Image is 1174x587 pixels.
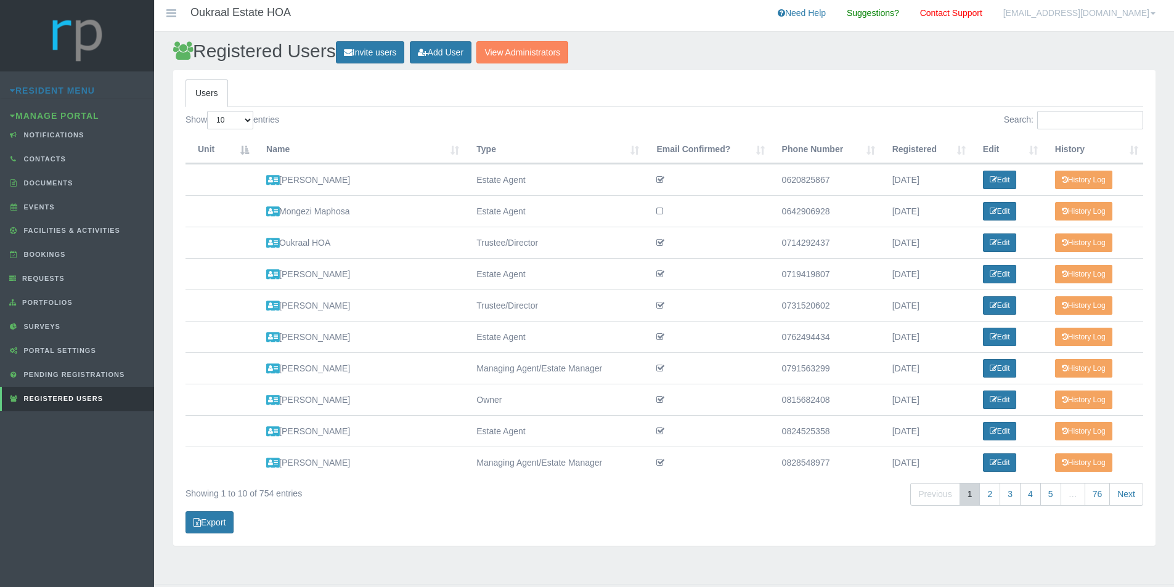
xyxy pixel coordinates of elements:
[983,202,1017,221] a: Edit
[770,415,880,447] td: 0824525358
[880,321,971,352] td: [DATE]
[254,415,464,447] td: [PERSON_NAME]
[464,164,644,195] td: Estate Agent
[971,136,1043,164] th: Edit: activate to sort column ascending
[464,321,644,352] td: Estate Agent
[1055,296,1112,315] a: History Log
[880,447,971,478] td: [DATE]
[1061,483,1085,506] a: …
[880,195,971,227] td: [DATE]
[1000,483,1021,506] a: 3
[185,111,279,129] label: Show entries
[880,227,971,258] td: [DATE]
[207,111,253,129] select: Showentries
[21,227,120,234] span: Facilities & Activities
[336,41,405,64] a: Invite users
[983,233,1017,252] a: Edit
[770,227,880,258] td: 0714292437
[880,289,971,321] td: [DATE]
[770,321,880,352] td: 0762494434
[19,275,65,282] span: Requests
[1085,483,1111,506] a: 76
[983,328,1017,346] a: Edit
[983,359,1017,378] a: Edit
[21,155,66,163] span: Contacts
[770,136,880,164] th: Phone Number : activate to sort column ascending
[1055,422,1112,440] a: History Log
[880,136,971,164] th: Registered : activate to sort column ascending
[880,164,971,195] td: [DATE]
[960,483,980,506] a: 1
[1037,111,1143,129] input: Search:
[254,164,464,195] td: [PERSON_NAME]
[464,258,644,289] td: Estate Agent
[910,483,960,506] a: Previous
[770,289,880,321] td: 0731520602
[21,203,55,211] span: Events
[464,195,644,227] td: Estate Agent
[983,265,1017,283] a: Edit
[1055,391,1112,409] a: History Log
[1055,202,1112,221] a: History Log
[254,136,464,164] th: Name : activate to sort column ascending
[198,142,235,156] div: Unit
[10,111,99,121] a: Manage Portal
[254,227,464,258] td: Oukraal HOA
[770,258,880,289] td: 0719419807
[464,136,644,164] th: Type : activate to sort column ascending
[770,352,880,384] td: 0791563299
[173,41,1156,63] h2: Registered Users
[983,391,1017,409] a: Edit
[185,136,254,164] th: Unit : activate to sort column descending
[21,395,103,402] span: Registered Users
[770,164,880,195] td: 0620825867
[1055,171,1112,189] a: History Log
[770,195,880,227] td: 0642906928
[190,7,291,19] h4: Oukraal Estate HOA
[10,86,95,95] a: Resident Menu
[464,384,644,415] td: Owner
[185,79,228,107] a: Users
[1020,483,1041,506] a: 4
[464,447,644,478] td: Managing Agent/Estate Manager
[476,41,568,64] a: View Administrators
[21,347,96,354] span: Portal Settings
[770,447,880,478] td: 0828548977
[644,136,769,164] th: Email Confirmed? : activate to sort column ascending
[880,415,971,447] td: [DATE]
[1055,265,1112,283] a: History Log
[254,384,464,415] td: [PERSON_NAME]
[410,41,471,64] a: Add User
[1055,453,1112,472] a: History Log
[983,171,1017,189] a: Edit
[464,352,644,384] td: Managing Agent/Estate Manager
[254,258,464,289] td: [PERSON_NAME]
[983,422,1017,440] a: Edit
[880,384,971,415] td: [DATE]
[21,251,66,258] span: Bookings
[464,289,644,321] td: Trustee/Director
[1040,483,1061,506] a: 5
[254,447,464,478] td: [PERSON_NAME]
[983,453,1017,472] a: Edit
[19,299,73,306] span: Portfolios
[983,296,1017,315] a: Edit
[254,321,464,352] td: [PERSON_NAME]
[185,511,234,534] a: Export
[880,258,971,289] td: [DATE]
[464,415,644,447] td: Estate Agent
[1055,328,1112,346] a: History Log
[185,482,574,501] div: Showing 1 to 10 of 754 entries
[21,323,60,330] span: Surveys
[21,179,73,187] span: Documents
[1043,136,1143,164] th: History: activate to sort column ascending
[254,352,464,384] td: [PERSON_NAME]
[21,131,84,139] span: Notifications
[464,227,644,258] td: Trustee/Director
[254,289,464,321] td: [PERSON_NAME]
[979,483,1000,506] a: 2
[1055,359,1112,378] a: History Log
[21,371,125,378] span: Pending Registrations
[1109,483,1143,506] a: Next
[880,352,971,384] td: [DATE]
